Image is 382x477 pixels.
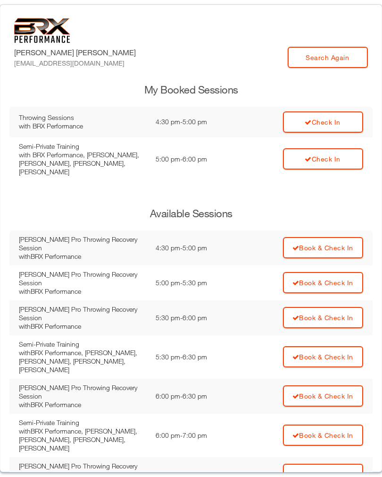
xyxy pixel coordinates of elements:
a: Book & Check In [283,425,363,446]
a: Check In [283,111,363,133]
a: Check In [283,148,363,170]
td: 5:00 pm - 6:00 pm [151,137,238,181]
td: 4:30 pm - 5:00 pm [151,230,238,265]
div: [PERSON_NAME] Pro Throwing Recovery Session [19,383,146,400]
div: [PERSON_NAME] Pro Throwing Recovery Session [19,270,146,287]
div: Semi-Private Training [19,142,146,151]
div: Throwing Sessions [19,113,146,122]
div: [PERSON_NAME] Pro Throwing Recovery Session [19,305,146,322]
div: with BRX Performance [19,400,146,409]
div: with BRX Performance [19,287,146,296]
div: [EMAIL_ADDRESS][DOMAIN_NAME] [14,58,136,68]
td: 5:00 pm - 5:30 pm [151,265,238,300]
a: Book & Check In [283,307,363,328]
img: 6f7da32581c89ca25d665dc3aae533e4f14fe3ef_original.svg [14,18,70,43]
div: Semi-Private Training [19,340,146,349]
a: Book & Check In [283,272,363,293]
div: with BRX Performance [19,252,146,261]
div: Semi-Private Training [19,418,146,427]
div: with BRX Performance, [PERSON_NAME], [PERSON_NAME], [PERSON_NAME], [PERSON_NAME] [19,151,146,176]
td: 6:00 pm - 7:00 pm [151,414,238,457]
label: [PERSON_NAME] [PERSON_NAME] [14,47,136,68]
td: 5:30 pm - 6:30 pm [151,335,238,379]
div: with BRX Performance, [PERSON_NAME], [PERSON_NAME], [PERSON_NAME], [PERSON_NAME] [19,349,146,374]
h3: My Booked Sessions [9,83,373,97]
div: with BRX Performance, [PERSON_NAME], [PERSON_NAME], [PERSON_NAME], [PERSON_NAME] [19,427,146,452]
div: [PERSON_NAME] Pro Throwing Recovery Session [19,235,146,252]
a: Book & Check In [283,346,363,367]
div: with BRX Performance [19,322,146,331]
div: with BRX Performance [19,122,146,130]
a: Book & Check In [283,237,363,258]
a: Book & Check In [283,385,363,407]
td: 4:30 pm - 5:00 pm [151,107,238,137]
a: Search Again [288,47,368,68]
td: 5:30 pm - 6:00 pm [151,300,238,335]
td: 6:00 pm - 6:30 pm [151,379,238,414]
h3: Available Sessions [9,206,373,221]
